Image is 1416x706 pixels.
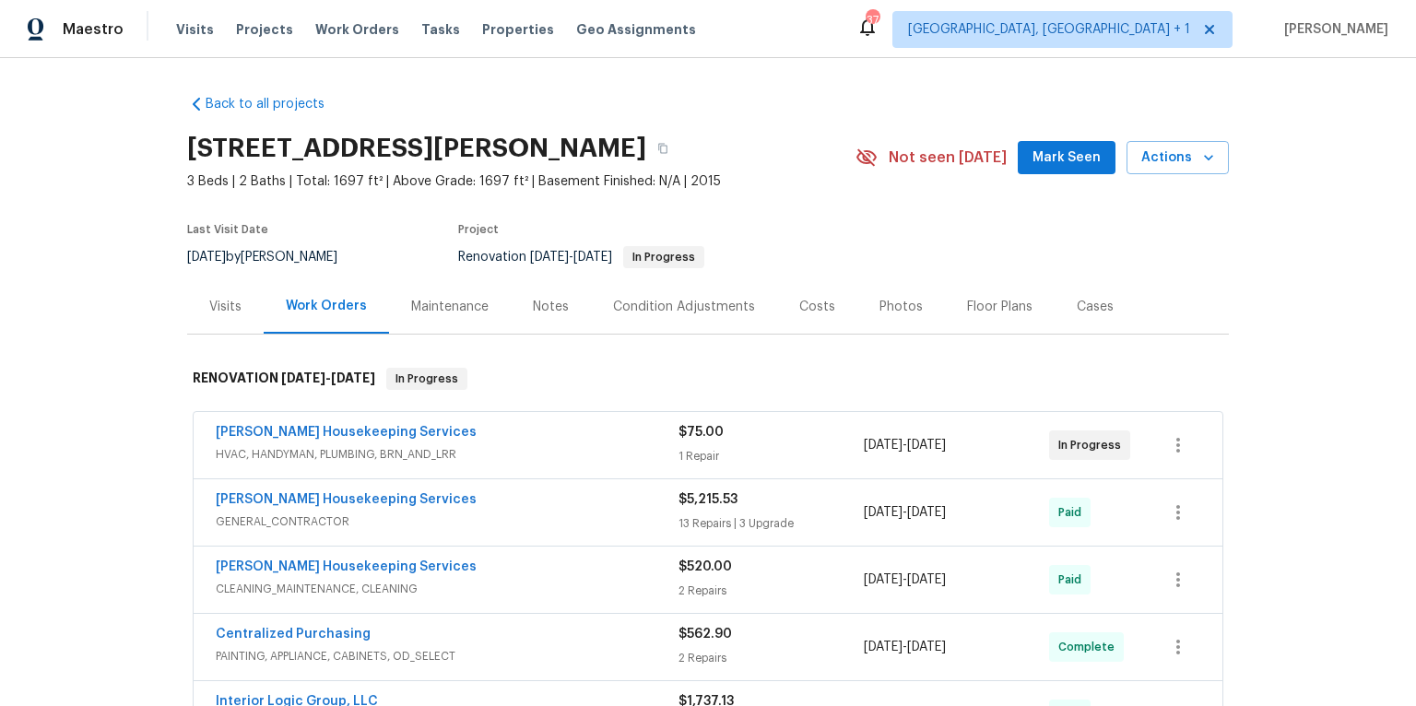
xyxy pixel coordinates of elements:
[530,251,569,264] span: [DATE]
[331,371,375,384] span: [DATE]
[482,20,554,39] span: Properties
[1058,638,1122,656] span: Complete
[236,20,293,39] span: Projects
[864,436,946,454] span: -
[216,493,477,506] a: [PERSON_NAME] Housekeeping Services
[63,20,124,39] span: Maestro
[216,647,678,665] span: PAINTING, APPLIANCE, CABINETS, OD_SELECT
[216,560,477,573] a: [PERSON_NAME] Housekeeping Services
[864,506,903,519] span: [DATE]
[1032,147,1101,170] span: Mark Seen
[216,580,678,598] span: CLEANING_MAINTENANCE, CLEANING
[864,439,903,452] span: [DATE]
[176,20,214,39] span: Visits
[281,371,325,384] span: [DATE]
[864,571,946,589] span: -
[1018,141,1115,175] button: Mark Seen
[193,368,375,390] h6: RENOVATION
[187,139,646,158] h2: [STREET_ADDRESS][PERSON_NAME]
[864,638,946,656] span: -
[315,20,399,39] span: Work Orders
[1077,298,1114,316] div: Cases
[613,298,755,316] div: Condition Adjustments
[866,11,879,29] div: 37
[907,439,946,452] span: [DATE]
[625,252,702,263] span: In Progress
[678,493,737,506] span: $5,215.53
[864,641,903,653] span: [DATE]
[907,573,946,586] span: [DATE]
[216,426,477,439] a: [PERSON_NAME] Housekeeping Services
[678,447,864,465] div: 1 Repair
[187,172,855,191] span: 3 Beds | 2 Baths | Total: 1697 ft² | Above Grade: 1697 ft² | Basement Finished: N/A | 2015
[286,297,367,315] div: Work Orders
[799,298,835,316] div: Costs
[967,298,1032,316] div: Floor Plans
[187,246,360,268] div: by [PERSON_NAME]
[678,514,864,533] div: 13 Repairs | 3 Upgrade
[187,349,1229,408] div: RENOVATION [DATE]-[DATE]In Progress
[1058,503,1089,522] span: Paid
[573,251,612,264] span: [DATE]
[907,506,946,519] span: [DATE]
[889,148,1007,167] span: Not seen [DATE]
[187,251,226,264] span: [DATE]
[216,512,678,531] span: GENERAL_CONTRACTOR
[678,628,732,641] span: $562.90
[421,23,460,36] span: Tasks
[1058,436,1128,454] span: In Progress
[678,649,864,667] div: 2 Repairs
[646,132,679,165] button: Copy Address
[1127,141,1229,175] button: Actions
[879,298,923,316] div: Photos
[533,298,569,316] div: Notes
[678,560,732,573] span: $520.00
[908,20,1190,39] span: [GEOGRAPHIC_DATA], [GEOGRAPHIC_DATA] + 1
[216,628,371,641] a: Centralized Purchasing
[388,370,466,388] span: In Progress
[678,426,724,439] span: $75.00
[216,445,678,464] span: HVAC, HANDYMAN, PLUMBING, BRN_AND_LRR
[1277,20,1388,39] span: [PERSON_NAME]
[1141,147,1214,170] span: Actions
[411,298,489,316] div: Maintenance
[458,251,704,264] span: Renovation
[458,224,499,235] span: Project
[1058,571,1089,589] span: Paid
[281,371,375,384] span: -
[209,298,242,316] div: Visits
[678,582,864,600] div: 2 Repairs
[576,20,696,39] span: Geo Assignments
[187,95,364,113] a: Back to all projects
[864,573,903,586] span: [DATE]
[187,224,268,235] span: Last Visit Date
[907,641,946,653] span: [DATE]
[530,251,612,264] span: -
[864,503,946,522] span: -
